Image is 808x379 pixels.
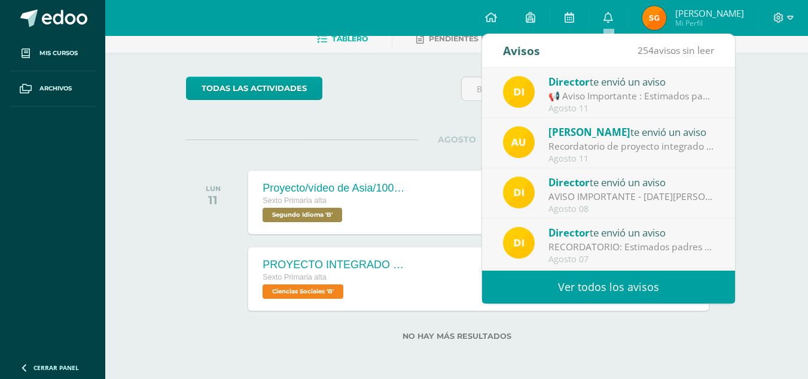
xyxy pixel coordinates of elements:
[503,76,535,108] img: f0b35651ae50ff9c693c4cbd3f40c4bb.png
[263,273,326,281] span: Sexto Primaria alta
[317,29,368,48] a: Tablero
[548,89,715,103] div: 📢 Aviso Importante : Estimados padres de familia y/o encargados: 📆 martes 12 de agosto de 2025, s...
[548,240,715,254] div: RECORDATORIO: Estimados padres de familia y/o encargados. Compartimos información a tomar en cuen...
[186,77,322,100] a: todas las Actividades
[548,190,715,204] div: AVISO IMPORTANTE - LUNES 11 DE AGOSTO: Estimados padres de familia y/o encargados: Les informamos...
[263,182,406,195] div: Proyecto/vídeo de Asia/100ptos.
[332,34,368,43] span: Tablero
[263,284,343,299] span: Ciencias Sociales 'B'
[548,225,715,240] div: te envió un aviso
[548,204,715,214] div: Agosto 08
[33,363,79,372] span: Cerrar panel
[638,44,714,57] span: avisos sin leer
[548,124,715,140] div: te envió un aviso
[10,71,96,107] a: Archivos
[263,208,342,222] span: Segundo Idioma 'B'
[548,104,715,114] div: Agosto 11
[419,134,495,145] span: AGOSTO
[206,193,221,207] div: 11
[548,75,590,89] span: Director
[548,140,715,153] div: Recordatorio de proyecto integrado de Ciencias Sociales y Kaqchikel: Estimados padres de familia ...
[675,7,744,19] span: [PERSON_NAME]
[548,154,715,164] div: Agosto 11
[638,44,654,57] span: 254
[548,226,590,239] span: Director
[503,34,540,67] div: Avisos
[462,77,727,101] input: Busca una actividad próxima aquí...
[548,125,630,139] span: [PERSON_NAME]
[503,177,535,208] img: f0b35651ae50ff9c693c4cbd3f40c4bb.png
[675,18,744,28] span: Mi Perfil
[206,184,221,193] div: LUN
[503,126,535,158] img: 99271ed0fff02474d2ce647803936d58.png
[503,227,535,259] img: f0b35651ae50ff9c693c4cbd3f40c4bb.png
[429,34,531,43] span: Pendientes de entrega
[263,259,406,271] div: PROYECTO INTEGRADO DE CIENCIAS SOCIALES Y KAQCHIQUEL, VALOR 30 PUNTOS.
[548,254,715,265] div: Agosto 07
[416,29,531,48] a: Pendientes de entrega
[548,175,590,189] span: Director
[39,84,72,93] span: Archivos
[548,74,715,89] div: te envió un aviso
[482,271,735,304] a: Ver todos los avisos
[548,174,715,190] div: te envió un aviso
[39,48,78,58] span: Mis cursos
[10,36,96,71] a: Mis cursos
[642,6,666,30] img: d25771e31f49f2f9e0b5bebe8876cccd.png
[263,196,326,205] span: Sexto Primaria alta
[186,332,727,341] label: No hay más resultados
